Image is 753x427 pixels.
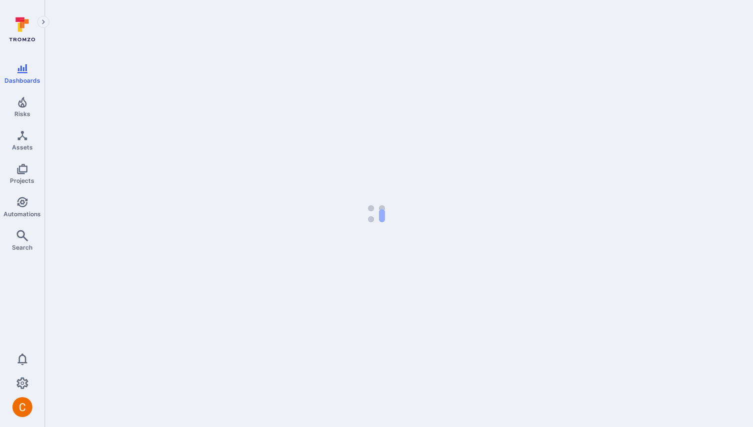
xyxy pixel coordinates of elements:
[12,143,33,151] span: Assets
[14,110,30,118] span: Risks
[12,244,32,251] span: Search
[10,177,34,184] span: Projects
[12,397,32,417] div: Camilo Rivera
[12,397,32,417] img: ACg8ocJuq_DPPTkXyD9OlTnVLvDrpObecjcADscmEHLMiTyEnTELew=s96-c
[40,18,47,26] i: Expand navigation menu
[4,77,40,84] span: Dashboards
[3,210,41,218] span: Automations
[37,16,49,28] button: Expand navigation menu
